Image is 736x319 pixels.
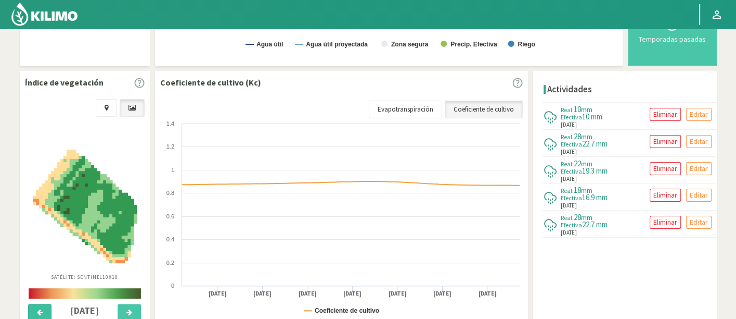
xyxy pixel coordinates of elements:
div: Temporadas pasadas [636,35,708,43]
p: Editar [690,136,708,148]
span: [DATE] [561,148,577,156]
span: mm [581,213,592,222]
p: Editar [690,189,708,201]
text: 1 [171,167,174,173]
text: Coeficiente de cultivo [315,307,379,314]
button: Eliminar [650,135,681,148]
text: [DATE] [253,290,272,298]
p: Eliminar [653,216,677,228]
span: Efectiva [561,194,582,202]
text: [DATE] [388,290,406,298]
text: 0.8 [166,190,174,196]
h4: Actividades [547,84,592,94]
img: 50cf1a5a-f31a-4ce9-88a0-ea6cc0e5852d_-_sentinel_-_2025-07-08.png [33,150,137,263]
text: 0.2 [166,260,174,266]
p: Índice de vegetación [25,76,104,89]
text: 0 [171,283,174,289]
span: mm [581,105,592,114]
span: mm [581,159,592,168]
button: Editar [686,108,712,121]
span: 18 [574,185,581,195]
span: 16.9 mm [582,192,608,202]
span: 22.7 mm [582,139,608,149]
text: [DATE] [433,290,451,298]
text: [DATE] [208,290,226,298]
p: Eliminar [653,163,677,175]
span: 28 [574,212,581,222]
text: 0.6 [166,213,174,219]
button: Eliminar [650,189,681,202]
a: Coeficiente de cultivo [445,101,523,118]
p: Coeficiente de cultivo (Kc) [160,76,261,89]
a: Evapotranspiración [369,101,442,118]
button: Editar [686,135,712,148]
h4: [DATE] [57,305,112,316]
span: 22.7 mm [582,219,608,229]
p: Eliminar [653,189,677,201]
p: Eliminar [653,108,677,120]
button: Eliminar [650,108,681,121]
span: [DATE] [561,228,577,237]
text: 1.4 [166,120,174,127]
span: 10X10 [102,274,118,280]
span: 10 mm [582,112,602,121]
span: [DATE] [561,175,577,183]
span: mm [581,186,592,195]
span: Efectiva [561,140,582,148]
text: Agua útil [256,41,283,48]
p: Satélite: Sentinel [51,273,118,281]
span: Efectiva [561,113,582,121]
p: Eliminar [653,136,677,148]
text: Fecha [380,21,398,29]
text: Precip. Efectiva [450,41,497,48]
span: Efectiva [561,167,582,175]
span: Real: [561,187,574,194]
span: [DATE] [561,120,577,129]
text: [DATE] [478,290,496,298]
img: Kilimo [10,2,79,27]
button: Eliminar [650,162,681,175]
p: Editar [690,163,708,175]
img: scale [29,288,141,299]
span: [DATE] [561,201,577,210]
text: Riego [518,41,535,48]
span: Real: [561,160,574,168]
span: Efectiva [561,221,582,229]
span: 28 [574,131,581,141]
text: Zona segura [391,41,428,48]
button: Editar [686,189,712,202]
text: Agua útil proyectada [306,41,368,48]
button: Editar [686,162,712,175]
text: [DATE] [298,290,316,298]
span: mm [581,132,592,141]
span: Real: [561,106,574,114]
span: Real: [561,214,574,222]
text: 0.4 [166,236,174,242]
p: Editar [690,216,708,228]
span: 22 [574,158,581,168]
text: 1.2 [166,143,174,150]
span: Real: [561,133,574,141]
p: Editar [690,108,708,120]
text: [DATE] [343,290,361,298]
button: Eliminar [650,216,681,229]
span: 10 [574,104,581,114]
button: Editar [686,216,712,229]
span: 19.3 mm [582,166,608,176]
